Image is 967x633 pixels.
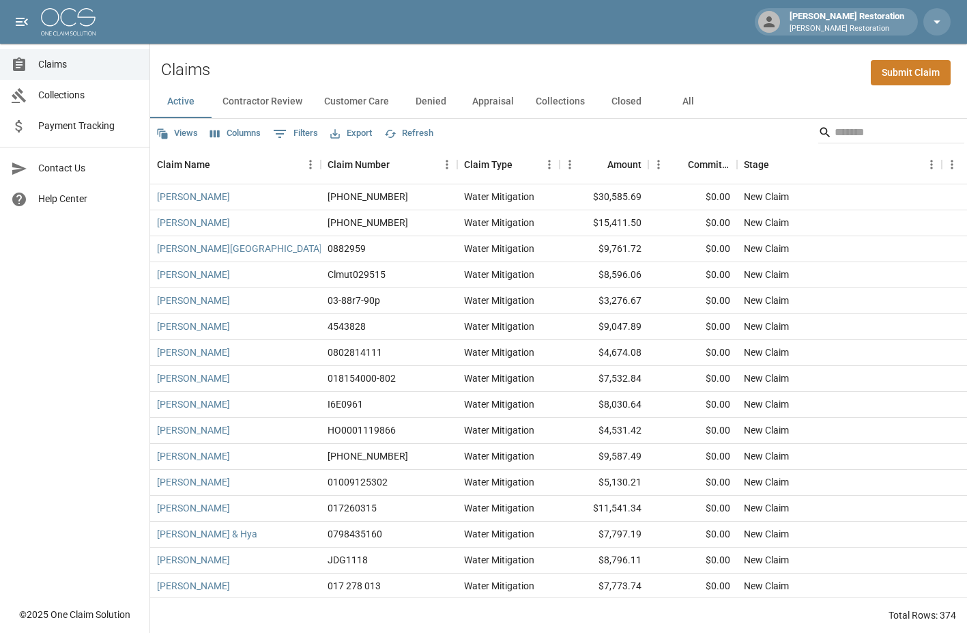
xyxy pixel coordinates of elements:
button: Menu [560,154,580,175]
div: Water Mitigation [464,320,534,333]
div: $0.00 [648,470,737,496]
button: Denied [400,85,461,118]
a: [PERSON_NAME] [157,190,230,203]
div: New Claim [744,501,789,515]
span: Payment Tracking [38,119,139,133]
div: $0.00 [648,236,737,262]
div: $8,030.64 [560,392,648,418]
button: Menu [942,154,962,175]
div: $0.00 [648,288,737,314]
div: Water Mitigation [464,397,534,411]
div: $0.00 [648,314,737,340]
div: New Claim [744,216,789,229]
div: Water Mitigation [464,242,534,255]
div: Water Mitigation [464,579,534,593]
a: Submit Claim [871,60,951,85]
button: Closed [596,85,657,118]
button: Active [150,85,212,118]
a: [PERSON_NAME] [157,294,230,307]
a: [PERSON_NAME] [157,501,230,515]
a: [PERSON_NAME] [157,268,230,281]
button: Sort [769,155,788,174]
button: Select columns [207,123,264,144]
div: Water Mitigation [464,527,534,541]
div: New Claim [744,242,789,255]
div: $9,761.72 [560,236,648,262]
a: [PERSON_NAME] [157,320,230,333]
button: Sort [390,155,409,174]
div: Committed Amount [688,145,730,184]
div: $15,411.50 [560,210,648,236]
div: New Claim [744,320,789,333]
button: Customer Care [313,85,400,118]
div: $7,532.84 [560,366,648,392]
div: Water Mitigation [464,346,534,359]
a: [PERSON_NAME][GEOGRAPHIC_DATA] [157,242,322,255]
div: Claim Type [457,145,560,184]
div: $0.00 [648,184,737,210]
div: New Claim [744,553,789,567]
div: Amount [560,145,648,184]
div: (520) 664-7629 [328,190,408,203]
div: $8,596.06 [560,262,648,288]
div: I6E0961 [328,397,363,411]
a: [PERSON_NAME] [157,397,230,411]
div: Water Mitigation [464,190,534,203]
div: Claim Name [157,145,210,184]
button: Menu [437,154,457,175]
button: All [657,85,719,118]
div: 03-88r7-90p [328,294,380,307]
button: Sort [513,155,532,174]
div: $0.00 [648,392,737,418]
div: New Claim [744,371,789,385]
div: 017260315 [328,501,377,515]
div: Water Mitigation [464,216,534,229]
div: $3,276.67 [560,288,648,314]
span: Claims [38,57,139,72]
button: Menu [921,154,942,175]
div: $9,047.89 [560,314,648,340]
div: 0802814111 [328,346,382,359]
div: $7,773.74 [560,574,648,600]
div: $0.00 [648,262,737,288]
span: Collections [38,88,139,102]
div: Amount [607,145,641,184]
button: Contractor Review [212,85,313,118]
div: New Claim [744,449,789,463]
div: 01-009-039-263 [328,216,408,229]
a: [PERSON_NAME] [157,423,230,437]
div: 017 278 013 [328,579,381,593]
div: New Claim [744,190,789,203]
div: New Claim [744,579,789,593]
div: Water Mitigation [464,371,534,385]
h2: Claims [161,60,210,80]
div: Water Mitigation [464,449,534,463]
div: Water Mitigation [464,268,534,281]
div: 1066-33-8082 [328,449,408,463]
div: Claim Number [321,145,457,184]
div: $11,541.34 [560,496,648,522]
a: [PERSON_NAME] [157,346,230,359]
button: Sort [588,155,607,174]
span: Help Center [38,192,139,206]
div: $9,587.49 [560,444,648,470]
div: New Claim [744,475,789,489]
div: New Claim [744,346,789,359]
div: $0.00 [648,418,737,444]
button: Sort [669,155,688,174]
div: New Claim [744,527,789,541]
button: Show filters [270,123,321,145]
div: [PERSON_NAME] Restoration [784,10,910,34]
div: $4,674.08 [560,340,648,366]
div: Clmut029515 [328,268,386,281]
div: $4,531.42 [560,418,648,444]
div: Stage [737,145,942,184]
div: New Claim [744,268,789,281]
div: 018154000-802 [328,371,396,385]
div: Water Mitigation [464,423,534,437]
div: JDG1118 [328,553,368,567]
div: Search [818,122,964,146]
a: [PERSON_NAME] [157,475,230,489]
div: Claim Number [328,145,390,184]
span: Contact Us [38,161,139,175]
